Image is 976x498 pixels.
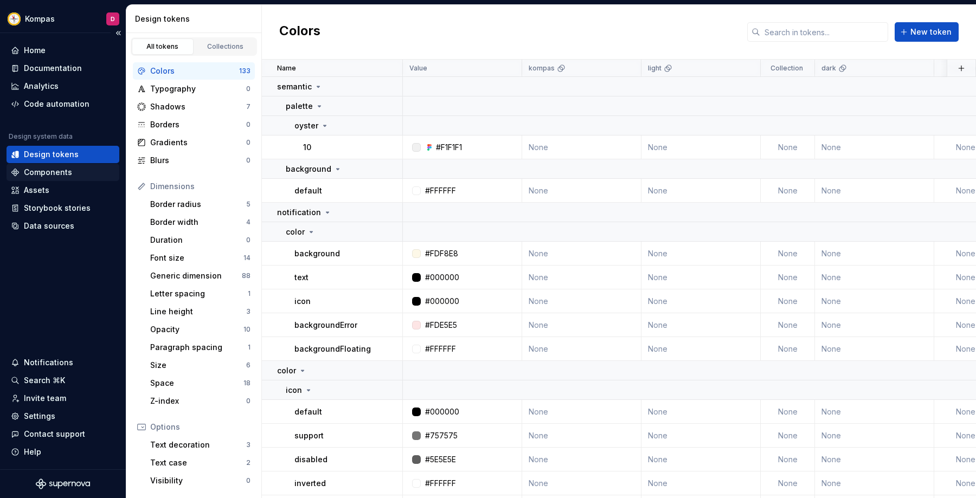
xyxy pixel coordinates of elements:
a: Paragraph spacing1 [146,339,255,356]
p: notification [277,207,321,218]
td: None [641,471,761,495]
div: 88 [242,271,251,280]
div: #FFFFFF [425,185,456,196]
a: Invite team [7,390,119,407]
p: support [294,430,324,441]
a: Data sources [7,217,119,235]
a: Supernova Logo [36,478,90,489]
div: 0 [246,397,251,405]
a: Analytics [7,77,119,95]
div: Design tokens [24,149,79,160]
button: KompasD [2,7,124,30]
div: Help [24,447,41,457]
div: 7 [246,102,251,111]
a: Assets [7,182,119,199]
a: Font size14 [146,249,255,267]
button: Help [7,443,119,461]
td: None [815,289,934,313]
div: Blurs [150,155,246,166]
div: 2 [246,458,251,467]
p: dark [821,64,836,73]
p: kompas [529,64,555,73]
div: 0 [246,476,251,485]
td: None [761,289,815,313]
div: Contact support [24,429,85,439]
td: None [641,179,761,203]
div: 4 [246,218,251,227]
div: Assets [24,185,49,196]
p: disabled [294,454,328,465]
div: Text decoration [150,439,246,450]
div: #FFFFFF [425,344,456,354]
img: 08074ee4-1ecd-486d-a7dc-923fcc0bed6c.png [8,12,21,25]
input: Search in tokens... [760,22,888,42]
p: 10 [303,142,311,153]
a: Border width4 [146,214,255,231]
div: 14 [243,254,251,262]
div: Dimensions [150,181,251,192]
div: #5E5E5E [425,454,456,465]
div: Search ⌘K [24,375,65,386]
p: default [294,185,322,196]
div: 5 [246,200,251,209]
div: Notifications [24,357,73,368]
a: Letter spacing1 [146,285,255,302]
div: #000000 [425,406,459,417]
a: Duration0 [146,231,255,249]
div: D [111,15,115,23]
div: 18 [243,379,251,387]
td: None [761,400,815,424]
a: Components [7,164,119,181]
td: None [522,448,641,471]
div: 133 [239,67,251,75]
td: None [761,179,815,203]
h2: Colors [279,22,320,42]
div: Visibility [150,475,246,486]
a: Typography0 [133,80,255,98]
td: None [815,400,934,424]
p: Name [277,64,296,73]
a: Border radius5 [146,196,255,213]
a: Blurs0 [133,152,255,169]
button: Notifications [7,354,119,371]
td: None [641,400,761,424]
div: Opacity [150,324,243,335]
p: Collection [770,64,803,73]
div: Z-index [150,396,246,406]
div: Components [24,167,72,178]
td: None [641,135,761,159]
td: None [522,337,641,361]
div: #FDF8E8 [425,248,458,259]
td: None [815,135,934,159]
p: color [286,227,305,237]
td: None [522,313,641,337]
a: Colors133 [133,62,255,80]
td: None [522,266,641,289]
a: Size6 [146,357,255,374]
p: default [294,406,322,417]
div: 3 [246,307,251,316]
td: None [761,135,815,159]
a: Visibility0 [146,472,255,489]
td: None [815,179,934,203]
span: New token [910,27,952,37]
div: Colors [150,66,239,76]
p: icon [286,385,302,396]
a: Design tokens [7,146,119,163]
td: None [641,448,761,471]
div: #757575 [425,430,458,441]
div: #FFFFFF [425,478,456,489]
a: Settings [7,408,119,425]
button: New token [895,22,959,42]
div: Collections [198,42,253,51]
p: palette [286,101,313,112]
div: 6 [246,361,251,370]
td: None [761,313,815,337]
div: Shadows [150,101,246,112]
td: None [522,471,641,495]
td: None [641,424,761,448]
a: Code automation [7,95,119,113]
td: None [761,337,815,361]
a: Space18 [146,374,255,392]
div: 0 [246,156,251,165]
